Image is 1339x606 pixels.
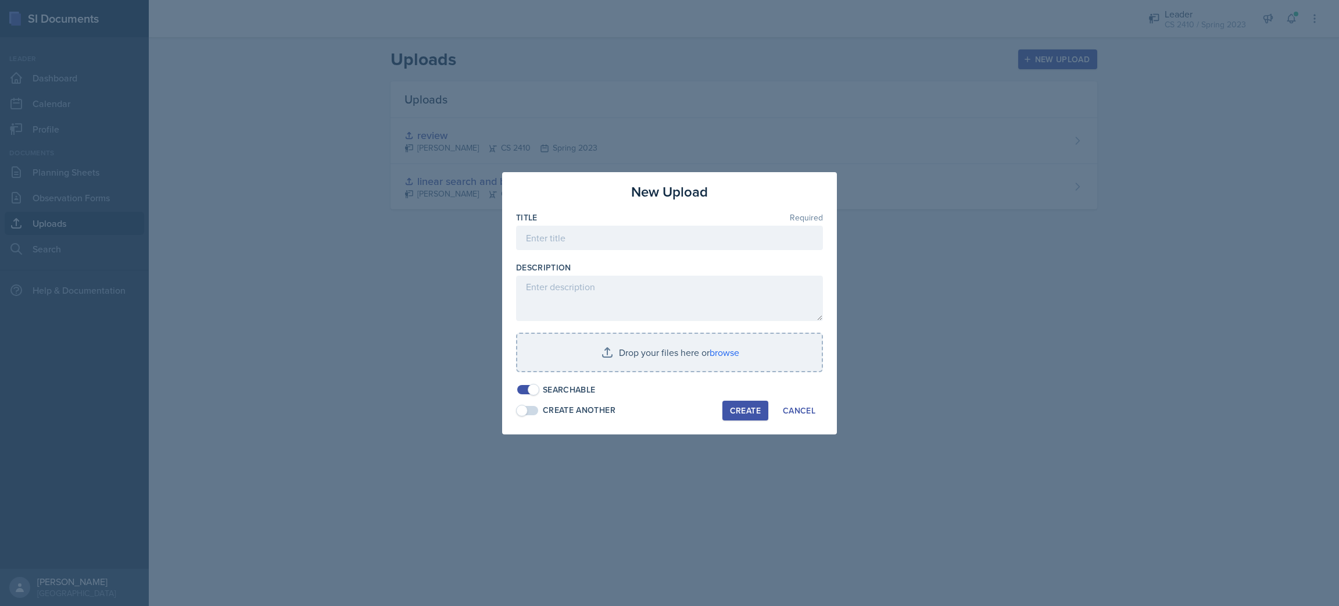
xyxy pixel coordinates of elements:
[516,262,571,273] label: Description
[516,212,538,223] label: Title
[790,213,823,222] span: Required
[543,404,615,416] div: Create Another
[775,401,823,420] button: Cancel
[516,226,823,250] input: Enter title
[730,406,761,415] div: Create
[631,181,708,202] h3: New Upload
[722,401,768,420] button: Create
[543,384,596,396] div: Searchable
[783,406,815,415] div: Cancel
